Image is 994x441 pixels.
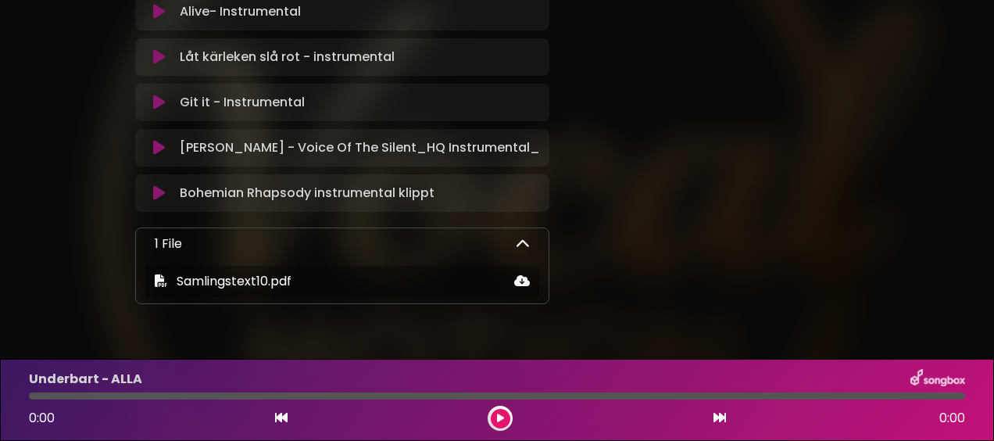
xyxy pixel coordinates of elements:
[180,48,395,66] p: Låt kärleken slå rot - instrumental
[180,184,434,203] p: Bohemian Rhapsody instrumental klippt
[180,138,540,157] p: [PERSON_NAME] - Voice Of The Silent_HQ Instrumental_
[180,93,305,112] p: Git it - Instrumental
[180,2,301,21] p: Alive- Instrumental
[177,272,291,290] span: Samlingstext10.pdf
[155,235,182,253] p: 1 File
